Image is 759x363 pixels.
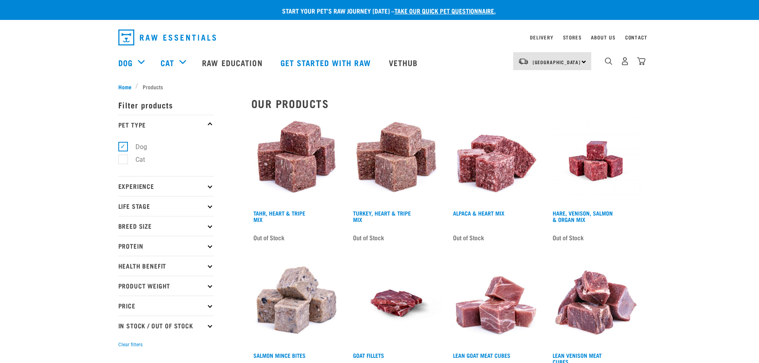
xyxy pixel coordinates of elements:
img: Turkey Heart Tripe Mix 01 [351,116,441,206]
a: Stores [563,36,582,39]
img: 1184 Wild Goat Meat Cubes Boneless 01 [451,258,541,348]
a: Cat [161,57,174,69]
a: Goat Fillets [353,354,384,357]
img: van-moving.png [518,58,529,65]
p: Experience [118,176,214,196]
p: Product Weight [118,276,214,296]
a: Delivery [530,36,553,39]
a: Lean Venison Meat Cubes [553,354,602,363]
p: In Stock / Out Of Stock [118,316,214,336]
button: Clear filters [118,341,143,348]
p: Breed Size [118,216,214,236]
a: About Us [591,36,615,39]
p: Life Stage [118,196,214,216]
a: Contact [625,36,647,39]
a: Home [118,82,136,91]
span: Out of Stock [553,232,584,243]
a: Salmon Mince Bites [253,354,306,357]
p: Protein [118,236,214,256]
label: Dog [123,142,150,152]
a: take our quick pet questionnaire. [394,9,496,12]
a: Hare, Venison, Salmon & Organ Mix [553,212,613,221]
img: user.png [621,57,629,65]
span: Out of Stock [353,232,384,243]
img: 1141 Salmon Mince 01 [251,258,342,348]
a: Raw Education [194,47,272,78]
p: Pet Type [118,115,214,135]
nav: breadcrumbs [118,82,641,91]
img: Rabbit Venison Salmon Organ 1688 [551,116,641,206]
a: Dog [118,57,133,69]
label: Cat [123,155,148,165]
img: Raw Essentials Logo [118,29,216,45]
nav: dropdown navigation [112,26,647,49]
p: Health Benefit [118,256,214,276]
img: Possum Chicken Heart Mix 01 [451,116,541,206]
a: Tahr, Heart & Tripe Mix [253,212,305,221]
span: [GEOGRAPHIC_DATA] [533,61,581,63]
img: home-icon@2x.png [637,57,645,65]
img: Raw Essentials Goat Fillets [351,258,441,348]
h2: Our Products [251,97,641,110]
a: Vethub [381,47,428,78]
a: Turkey, Heart & Tripe Mix [353,212,411,221]
span: Out of Stock [253,232,284,243]
span: Out of Stock [453,232,484,243]
img: 1181 Wild Venison Meat Cubes Boneless 01 [551,258,641,348]
a: Lean Goat Meat Cubes [453,354,510,357]
a: Alpaca & Heart Mix [453,212,504,214]
img: Tahr Heart Tripe Mix 01 [251,116,342,206]
a: Get started with Raw [273,47,381,78]
img: home-icon-1@2x.png [605,57,612,65]
p: Price [118,296,214,316]
p: Filter products [118,95,214,115]
span: Home [118,82,131,91]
